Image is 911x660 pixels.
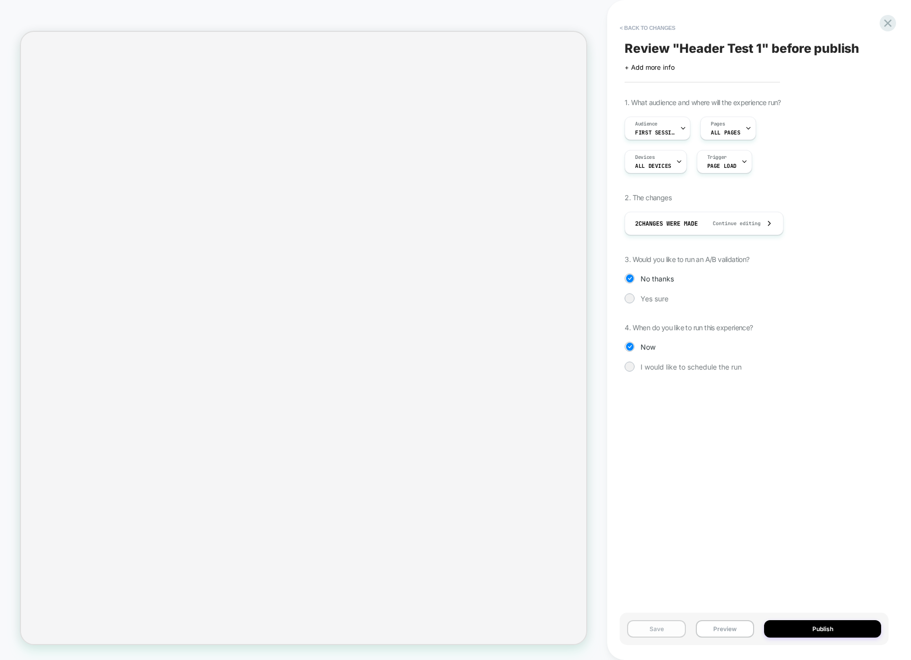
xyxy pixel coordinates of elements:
[625,323,753,332] span: 4. When do you like to run this experience?
[711,121,725,128] span: Pages
[764,620,881,638] button: Publish
[696,620,754,638] button: Preview
[641,274,674,283] span: No thanks
[625,255,749,264] span: 3. Would you like to run an A/B validation?
[711,129,740,136] span: ALL PAGES
[635,121,657,128] span: Audience
[625,193,671,202] span: 2. The changes
[641,343,655,351] span: Now
[641,294,668,303] span: Yes sure
[615,20,680,36] button: < Back to changes
[627,620,685,638] button: Save
[635,162,671,169] span: ALL DEVICES
[625,98,781,107] span: 1. What audience and where will the experience run?
[635,129,675,136] span: First Session
[707,162,737,169] span: Page Load
[625,41,859,56] span: Review " Header Test 1 " before publish
[625,63,674,71] span: + Add more info
[703,220,761,227] span: Continue editing
[707,154,727,161] span: Trigger
[635,220,698,228] span: 2 Changes were made
[635,154,654,161] span: Devices
[641,363,742,371] span: I would like to schedule the run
